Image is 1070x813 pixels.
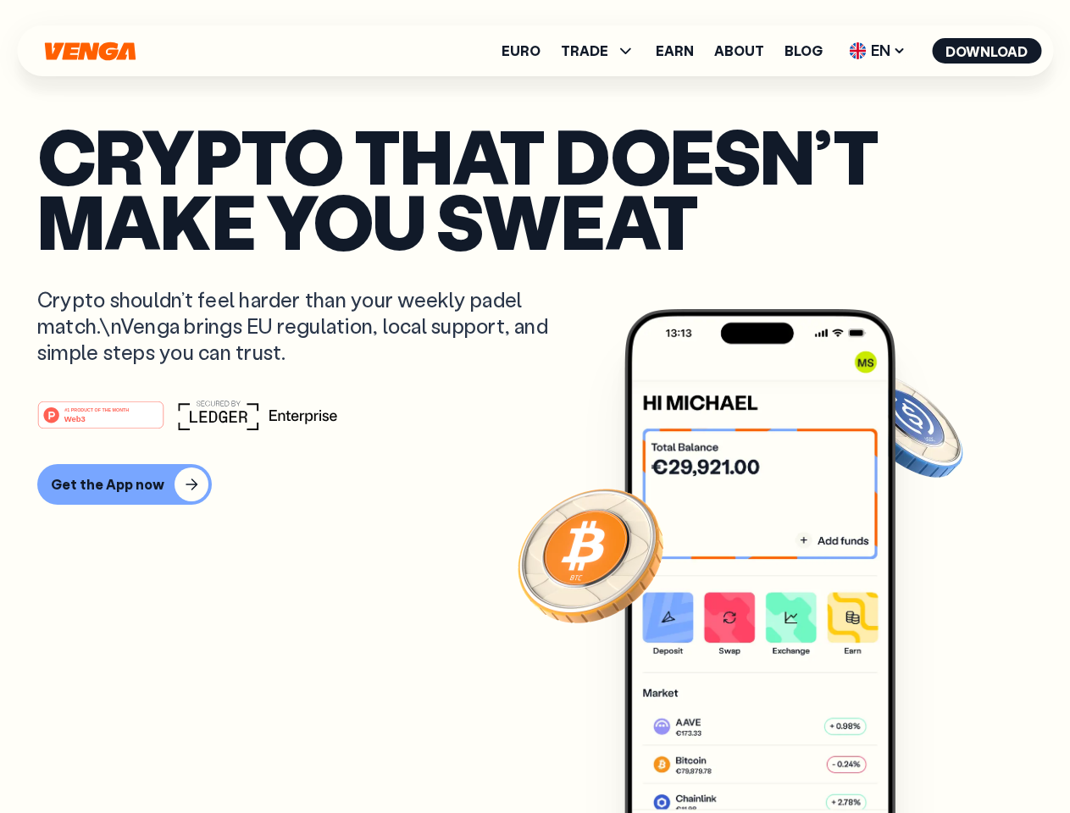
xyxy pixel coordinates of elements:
a: About [714,44,764,58]
a: #1 PRODUCT OF THE MONTHWeb3 [37,411,164,433]
a: Earn [656,44,694,58]
tspan: Web3 [64,413,86,423]
a: Get the App now [37,464,1033,505]
button: Download [932,38,1041,64]
img: flag-uk [849,42,866,59]
a: Blog [784,44,823,58]
img: USDC coin [845,364,967,486]
button: Get the App now [37,464,212,505]
span: EN [843,37,912,64]
span: TRADE [561,44,608,58]
img: Bitcoin [514,478,667,631]
a: Euro [502,44,541,58]
p: Crypto shouldn’t feel harder than your weekly padel match.\nVenga brings EU regulation, local sup... [37,286,573,366]
tspan: #1 PRODUCT OF THE MONTH [64,406,129,412]
span: TRADE [561,41,635,61]
svg: Home [42,41,137,61]
p: Crypto that doesn’t make you sweat [37,123,1033,252]
div: Get the App now [51,476,164,493]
